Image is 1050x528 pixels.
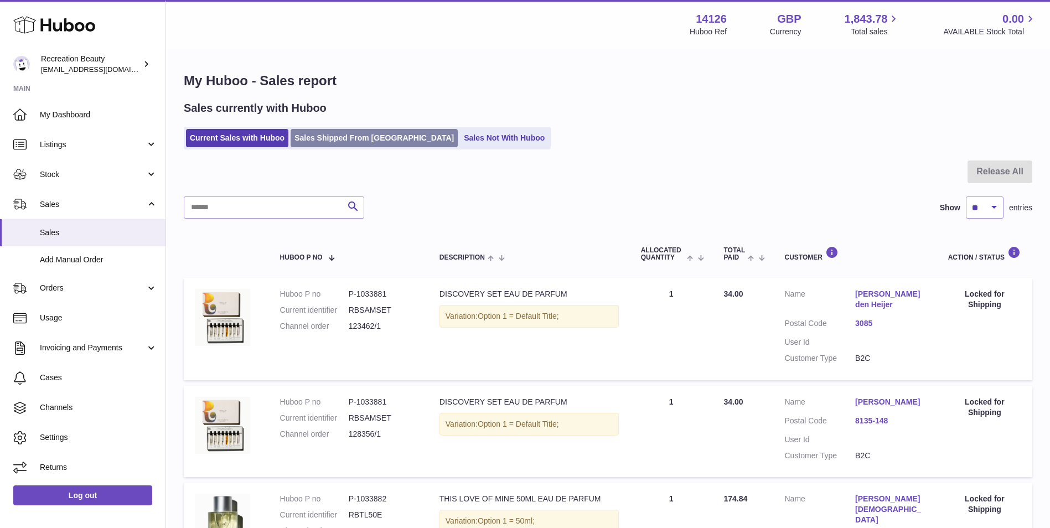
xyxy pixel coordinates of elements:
[851,27,900,37] span: Total sales
[349,321,417,332] dd: 123462/1
[349,289,417,299] dd: P-1033881
[349,494,417,504] dd: P-1033882
[349,305,417,315] dd: RBSAMSET
[40,402,157,413] span: Channels
[855,494,926,525] a: [PERSON_NAME][DEMOGRAPHIC_DATA]
[40,372,157,383] span: Cases
[1009,203,1032,213] span: entries
[855,318,926,329] a: 3085
[855,289,926,310] a: [PERSON_NAME] den Heijer
[723,289,743,298] span: 34.00
[195,397,250,454] img: ANWD_12ML.jpg
[280,510,349,520] dt: Current identifier
[855,353,926,364] dd: B2C
[280,397,349,407] dt: Huboo P no
[690,27,727,37] div: Huboo Ref
[40,110,157,120] span: My Dashboard
[845,12,888,27] span: 1,843.78
[439,494,619,504] div: THIS LOVE OF MINE 50ML EAU DE PARFUM
[439,254,485,261] span: Description
[784,416,855,429] dt: Postal Code
[280,494,349,504] dt: Huboo P no
[280,289,349,299] dt: Huboo P no
[784,337,855,348] dt: User Id
[641,247,684,261] span: ALLOCATED Quantity
[845,12,901,37] a: 1,843.78 Total sales
[784,451,855,461] dt: Customer Type
[460,129,549,147] a: Sales Not With Huboo
[280,321,349,332] dt: Channel order
[439,397,619,407] div: DISCOVERY SET EAU DE PARFUM
[770,27,801,37] div: Currency
[439,305,619,328] div: Variation:
[478,312,559,320] span: Option 1 = Default Title;
[777,12,801,27] strong: GBP
[13,56,30,73] img: customercare@recreationbeauty.com
[784,494,855,528] dt: Name
[784,353,855,364] dt: Customer Type
[195,289,250,346] img: ANWD_12ML.jpg
[40,227,157,238] span: Sales
[723,247,745,261] span: Total paid
[40,169,146,180] span: Stock
[948,397,1021,418] div: Locked for Shipping
[349,397,417,407] dd: P-1033881
[40,462,157,473] span: Returns
[13,485,152,505] a: Log out
[40,199,146,210] span: Sales
[184,101,327,116] h2: Sales currently with Huboo
[41,54,141,75] div: Recreation Beauty
[948,494,1021,515] div: Locked for Shipping
[948,289,1021,310] div: Locked for Shipping
[349,510,417,520] dd: RBTL50E
[723,494,747,503] span: 174.84
[855,416,926,426] a: 8135-148
[630,386,713,478] td: 1
[439,413,619,436] div: Variation:
[280,429,349,439] dt: Channel order
[41,65,163,74] span: [EMAIL_ADDRESS][DOMAIN_NAME]
[478,420,559,428] span: Option 1 = Default Title;
[349,429,417,439] dd: 128356/1
[940,203,960,213] label: Show
[784,434,855,445] dt: User Id
[1002,12,1024,27] span: 0.00
[943,27,1037,37] span: AVAILABLE Stock Total
[943,12,1037,37] a: 0.00 AVAILABLE Stock Total
[696,12,727,27] strong: 14126
[784,318,855,332] dt: Postal Code
[40,139,146,150] span: Listings
[40,313,157,323] span: Usage
[349,413,417,423] dd: RBSAMSET
[40,255,157,265] span: Add Manual Order
[280,254,323,261] span: Huboo P no
[184,72,1032,90] h1: My Huboo - Sales report
[40,283,146,293] span: Orders
[186,129,288,147] a: Current Sales with Huboo
[40,343,146,353] span: Invoicing and Payments
[948,246,1021,261] div: Action / Status
[784,289,855,313] dt: Name
[630,278,713,380] td: 1
[784,246,925,261] div: Customer
[855,397,926,407] a: [PERSON_NAME]
[280,413,349,423] dt: Current identifier
[478,516,535,525] span: Option 1 = 50ml;
[40,432,157,443] span: Settings
[291,129,458,147] a: Sales Shipped From [GEOGRAPHIC_DATA]
[784,397,855,410] dt: Name
[280,305,349,315] dt: Current identifier
[723,397,743,406] span: 34.00
[855,451,926,461] dd: B2C
[439,289,619,299] div: DISCOVERY SET EAU DE PARFUM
